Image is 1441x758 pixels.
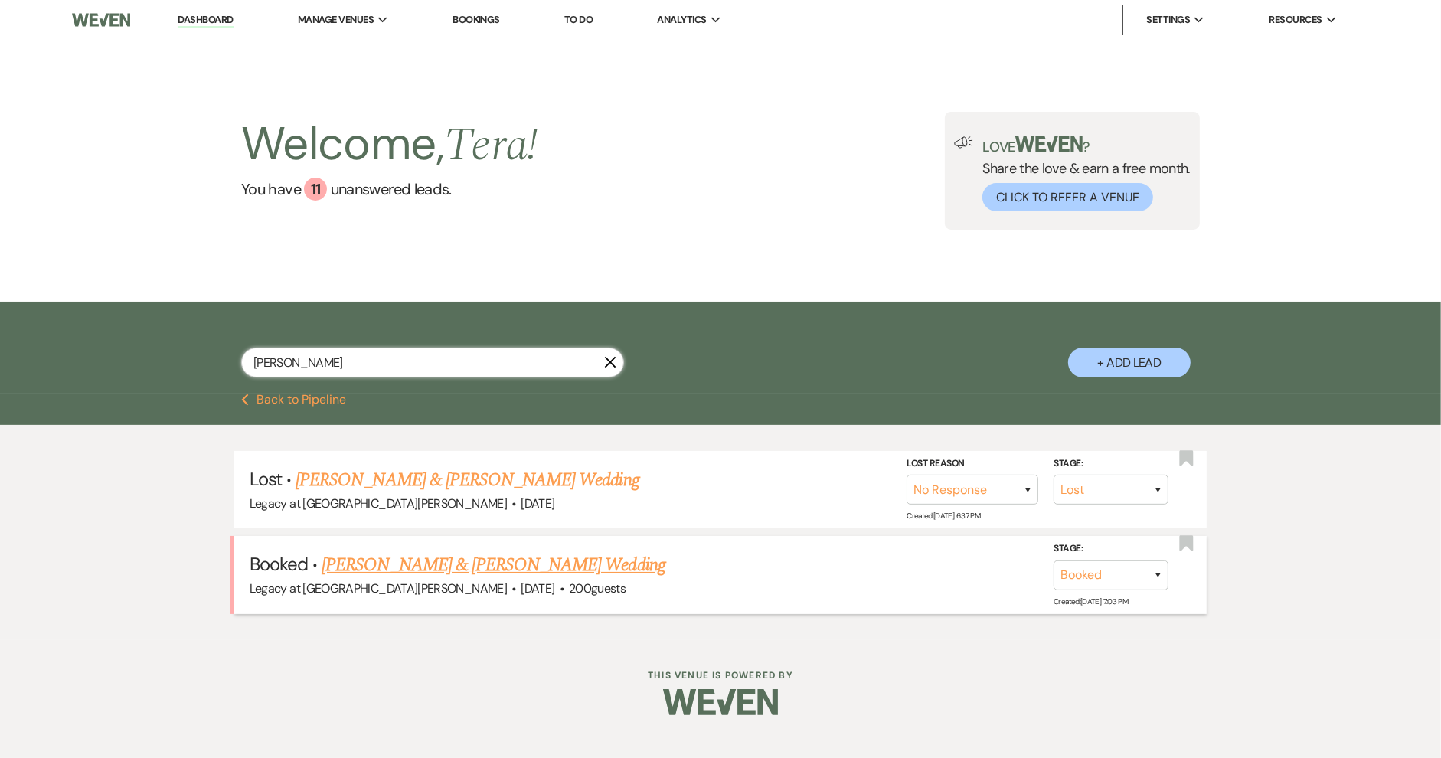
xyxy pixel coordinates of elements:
a: Bookings [453,13,500,26]
a: You have 11 unanswered leads. [241,178,538,201]
span: Settings [1146,12,1190,28]
div: 11 [304,178,327,201]
span: 200 guests [569,580,626,596]
span: Created: [DATE] 7:03 PM [1054,596,1128,606]
label: Stage: [1054,456,1168,472]
button: + Add Lead [1068,348,1191,377]
span: Lost [250,467,282,491]
div: Share the love & earn a free month. [973,136,1191,211]
span: Resources [1269,12,1322,28]
label: Stage: [1054,541,1168,557]
img: loud-speaker-illustration.svg [954,136,973,149]
span: Legacy at [GEOGRAPHIC_DATA][PERSON_NAME] [250,495,507,511]
img: weven-logo-green.svg [1015,136,1083,152]
label: Lost Reason [907,456,1038,472]
span: Manage Venues [298,12,374,28]
span: Booked [250,552,308,576]
h2: Welcome, [241,112,538,178]
a: To Do [564,13,593,26]
input: Search by name, event date, email address or phone number [241,348,624,377]
a: [PERSON_NAME] & [PERSON_NAME] Wedding [322,551,665,579]
img: Weven Logo [72,4,130,36]
img: Weven Logo [663,675,778,729]
span: Legacy at [GEOGRAPHIC_DATA][PERSON_NAME] [250,580,507,596]
p: Love ? [982,136,1191,154]
span: Analytics [657,12,706,28]
span: [DATE] [521,580,554,596]
a: [PERSON_NAME] & [PERSON_NAME] Wedding [296,466,639,494]
button: Back to Pipeline [241,394,346,406]
a: Dashboard [178,13,233,28]
span: Tera ! [444,110,538,181]
button: Click to Refer a Venue [982,183,1153,211]
span: Created: [DATE] 6:37 PM [907,511,980,521]
span: [DATE] [521,495,554,511]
